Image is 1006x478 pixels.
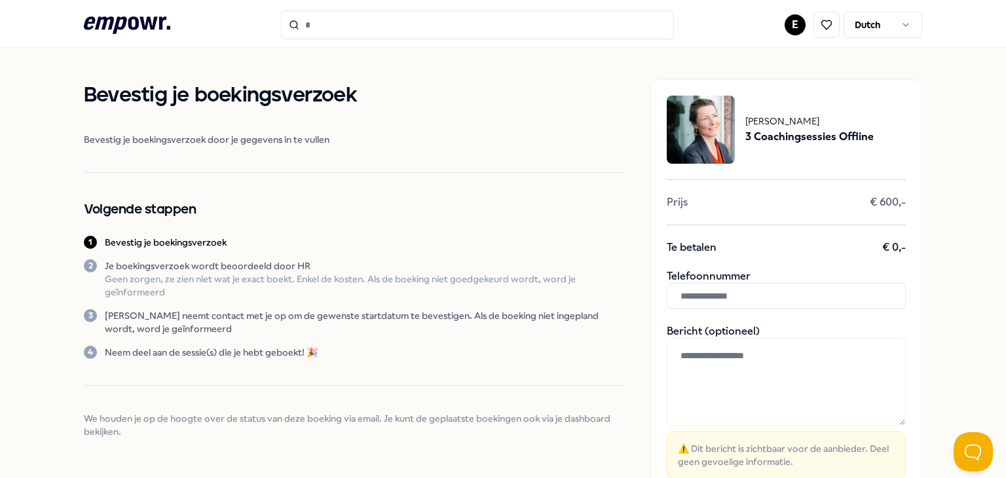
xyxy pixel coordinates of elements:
[870,196,906,209] span: € 600,-
[745,114,874,128] span: [PERSON_NAME]
[745,128,874,145] span: 3 Coachingsessies Offline
[84,412,624,438] span: We houden je op de hoogte over de status van deze boeking via email. Je kunt de geplaatste boekin...
[281,10,674,39] input: Search for products, categories or subcategories
[954,432,993,471] iframe: Help Scout Beacon - Open
[105,346,318,359] p: Neem deel aan de sessie(s) die je hebt geboekt! 🎉
[84,199,624,220] h2: Volgende stappen
[785,14,806,35] button: E
[105,309,624,335] p: [PERSON_NAME] neemt contact met je op om de gewenste startdatum te bevestigen. Als de boeking nie...
[84,79,624,112] h1: Bevestig je boekingsverzoek
[882,241,906,254] span: € 0,-
[84,346,97,359] div: 4
[105,259,624,272] p: Je boekingsverzoek wordt beoordeeld door HR
[105,272,624,299] p: Geen zorgen, ze zien niet wat je exact boekt. Enkel de kosten. Als de boeking niet goedgekeurd wo...
[84,259,97,272] div: 2
[678,442,895,468] span: ⚠️ Dit bericht is zichtbaar voor de aanbieder. Deel geen gevoelige informatie.
[84,133,624,146] span: Bevestig je boekingsverzoek door je gegevens in te vullen
[105,236,227,249] p: Bevestig je boekingsverzoek
[84,309,97,322] div: 3
[84,236,97,249] div: 1
[667,96,735,164] img: package image
[667,270,906,309] div: Telefoonnummer
[667,196,688,209] span: Prijs
[667,241,717,254] span: Te betalen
